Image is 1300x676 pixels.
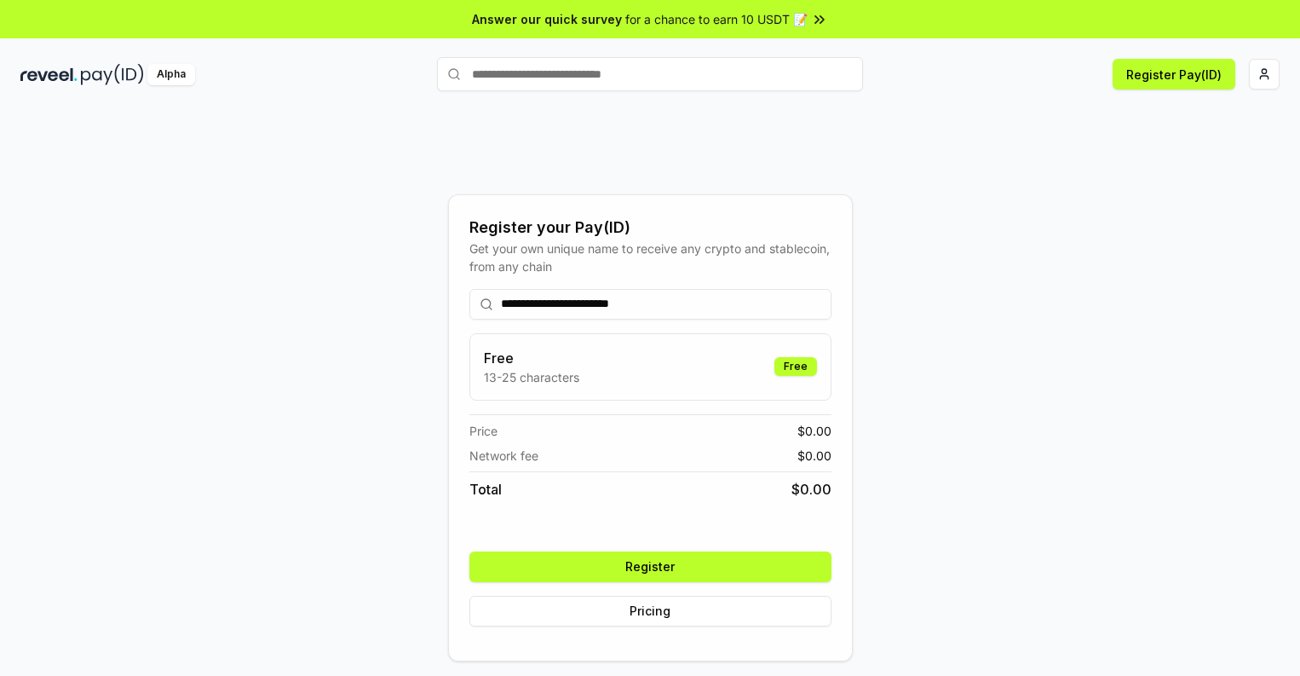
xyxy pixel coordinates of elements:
[469,596,831,627] button: Pricing
[147,64,195,85] div: Alpha
[469,216,831,240] div: Register your Pay(ID)
[81,64,144,85] img: pay_id
[484,368,579,386] p: 13-25 characters
[484,348,579,368] h3: Free
[20,64,78,85] img: reveel_dark
[472,10,622,28] span: Answer our quick survey
[469,479,502,500] span: Total
[797,422,831,440] span: $ 0.00
[469,552,831,582] button: Register
[1113,59,1235,90] button: Register Pay(ID)
[469,447,538,465] span: Network fee
[625,10,808,28] span: for a chance to earn 10 USDT 📝
[774,357,817,376] div: Free
[469,240,831,275] div: Get your own unique name to receive any crypto and stablecoin, from any chain
[797,447,831,465] span: $ 0.00
[469,422,498,440] span: Price
[791,479,831,500] span: $ 0.00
